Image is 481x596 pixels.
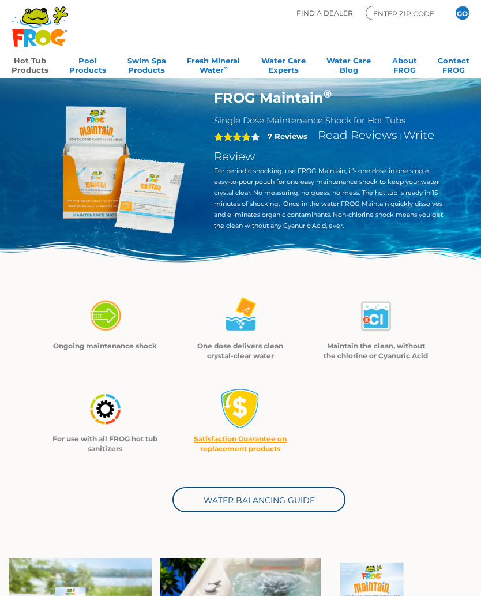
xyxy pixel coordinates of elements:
[214,166,445,231] p: For periodic shocking, use FROG Maintain, it’s one dose in one single easy-to-pour pouch for one ...
[187,53,240,76] a: Fresh MineralWater∞
[220,388,261,429] img: money-back1-small
[52,434,159,453] p: For use with all FROG hot tub sanitizers
[326,53,371,76] a: Water CareBlog
[214,115,445,126] h2: Single Dose Maintenance Shock for Hot Tubs
[214,89,445,106] h1: FROG Maintain
[456,6,469,20] input: GO
[85,388,125,429] img: maintain_4-04
[85,295,125,336] img: maintain_4-01
[12,53,48,76] a: Hot TubProducts
[399,132,401,141] span: |
[52,341,159,351] p: Ongoing maintenance shock
[318,128,397,142] a: Read Reviews
[356,295,396,336] img: maintain_4-03
[220,295,261,336] img: maintain_4-02
[322,341,429,361] p: Maintain the clean, without the chlorine or Cyanuric Acid
[438,53,469,76] a: ContactFROG
[372,8,441,18] input: Zip Code Form
[324,88,332,100] sup: ®
[268,132,307,141] strong: 7 Reviews
[36,89,197,250] img: Frog_Maintain_Hero-2-v2.png
[261,53,306,76] a: Water CareExperts
[187,341,294,361] p: One dose delivers clean crystal-clear water
[296,6,353,20] p: Find A Dealer
[69,53,106,76] a: PoolProducts
[127,53,166,76] a: Swim SpaProducts
[392,53,417,76] a: AboutFROG
[224,65,228,71] sup: ∞
[194,434,287,453] a: Satisfaction Guarantee on replacement products
[172,487,345,512] a: Water Balancing Guide
[214,132,251,141] span: 4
